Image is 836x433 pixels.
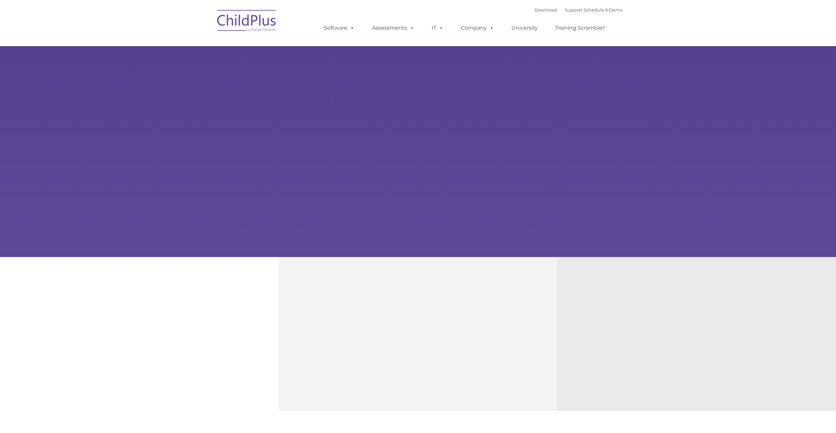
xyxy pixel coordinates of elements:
[454,21,501,35] a: Company
[584,7,622,13] a: Schedule A Demo
[534,7,557,13] a: Download
[214,5,280,38] img: ChildPlus by Procare Solutions
[534,7,622,13] font: |
[505,21,544,35] a: University
[365,21,421,35] a: Assessments
[425,21,450,35] a: IT
[565,7,582,13] a: Support
[317,21,361,35] a: Software
[549,21,612,35] a: Training Scramble!!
